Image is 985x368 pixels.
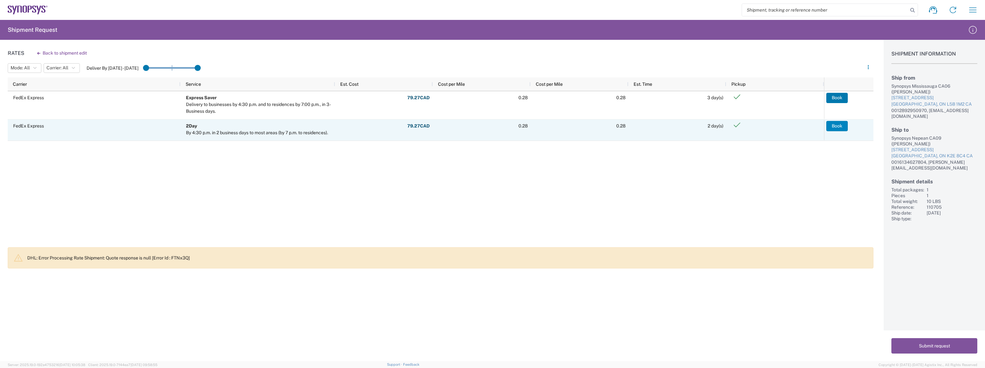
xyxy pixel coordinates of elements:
button: 79.27CAD [407,121,430,131]
div: Delivery to businesses by 4:30 p.m. and to residences by 7:00 p.m., in 3-Business days. [186,101,332,115]
button: 79.27CAD [407,93,430,103]
h2: Shipment Request [8,26,57,34]
div: Total weight: [891,198,924,204]
div: Synopsys Nepean CA09 ([PERSON_NAME]) [891,135,977,147]
label: Deliver By [DATE] - [DATE] [87,65,139,71]
div: Reference: [891,204,924,210]
span: 2 day(s) [708,123,723,128]
div: [STREET_ADDRESS] [891,147,977,153]
strong: 79.27 CAD [407,95,430,101]
span: Service [186,82,201,87]
span: FedEx Express [13,123,44,128]
span: Cost per Mile [536,82,563,87]
a: Feedback [403,363,419,366]
span: Client: 2025.19.0-7f44ea7 [88,363,157,367]
div: Total packages: [891,187,924,193]
div: By 4:30 p.m. in 2 business days to most areas (by 7 p.m. to residences). [186,129,328,136]
span: Server: 2025.19.0-192a4753216 [8,363,85,367]
span: Cost per Mile [438,82,465,87]
a: [STREET_ADDRESS][GEOGRAPHIC_DATA], ON L5B 1M2 CA [891,95,977,107]
div: Synopsys Mississauga CA06 ([PERSON_NAME]) [891,83,977,95]
span: 0.28 [616,123,626,128]
span: Carrier [13,82,27,87]
b: 2Day [186,123,197,128]
span: Mode: All [11,65,30,71]
div: [DATE] [927,210,977,216]
div: 110705 [927,204,977,210]
div: 10 LBS [927,198,977,204]
span: Est. Time [634,82,652,87]
span: FedEx Express [13,95,44,100]
div: 0012892950970, [EMAIL_ADDRESS][DOMAIN_NAME] [891,108,977,119]
div: [GEOGRAPHIC_DATA], ON L5B 1M2 CA [891,101,977,108]
span: 0.28 [518,95,528,100]
h1: Shipment Information [891,51,977,64]
input: Shipment, tracking or reference number [742,4,908,16]
b: Express Saver [186,95,217,100]
a: Support [387,363,403,366]
div: Ship date: [891,210,924,216]
h2: Shipment details [891,179,977,185]
button: Mode: All [8,63,41,73]
span: [DATE] 09:58:55 [130,363,157,367]
button: Submit request [891,338,977,354]
div: 1 [927,193,977,198]
span: 0.28 [518,123,528,128]
span: Copyright © [DATE]-[DATE] Agistix Inc., All Rights Reserved [879,362,977,368]
div: 0016134627804, [PERSON_NAME][EMAIL_ADDRESS][DOMAIN_NAME] [891,159,977,171]
button: Book [826,121,848,131]
span: 3 day(s) [707,95,723,100]
div: [STREET_ADDRESS] [891,95,977,101]
button: Carrier: All [44,63,80,73]
h2: Ship from [891,75,977,81]
span: 0.28 [616,95,626,100]
button: Book [826,93,848,103]
h1: Rates [8,50,24,56]
span: Est. Cost [340,82,358,87]
div: [GEOGRAPHIC_DATA], ON K2E 8C4 CA [891,153,977,159]
span: Pickup [731,82,745,87]
h2: Ship to [891,127,977,133]
button: Back to shipment edit [32,48,92,59]
span: Carrier: All [46,65,68,71]
div: Ship type: [891,216,924,222]
strong: 79.27 CAD [407,123,430,129]
div: 1 [927,187,977,193]
p: DHL: Error Processing Rate Shipment: Quote response is null [Error Id : FTNx3Q] [27,255,868,261]
div: Pieces [891,193,924,198]
span: [DATE] 10:05:38 [59,363,85,367]
a: [STREET_ADDRESS][GEOGRAPHIC_DATA], ON K2E 8C4 CA [891,147,977,159]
